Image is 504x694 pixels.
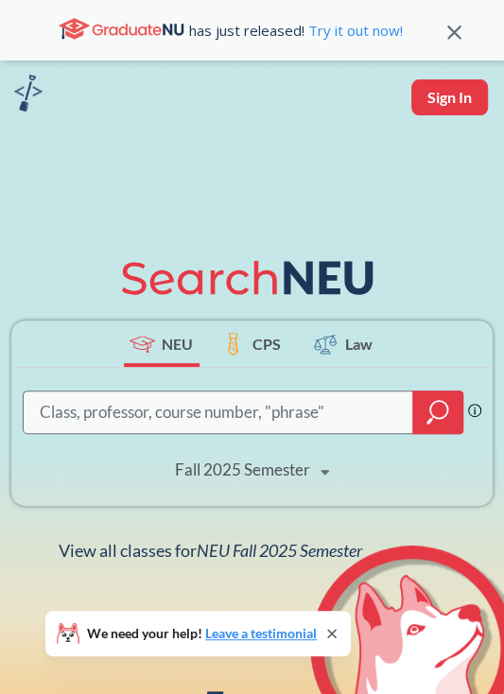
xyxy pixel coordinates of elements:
[426,399,449,425] svg: magnifying glass
[38,393,399,431] input: Class, professor, course number, "phrase"
[87,627,317,640] span: We need your help!
[412,390,463,434] div: magnifying glass
[189,20,403,41] span: has just released!
[345,333,373,355] span: Law
[197,540,362,561] span: NEU Fall 2025 Semester
[175,460,310,480] div: Fall 2025 Semester
[252,333,281,355] span: CPS
[14,75,43,112] img: sandbox logo
[14,75,43,117] a: sandbox logo
[304,21,403,40] a: Try it out now!
[162,333,193,355] span: NEU
[59,540,362,561] span: View all classes for
[205,625,317,641] a: Leave a testimonial
[411,79,488,115] button: Sign In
